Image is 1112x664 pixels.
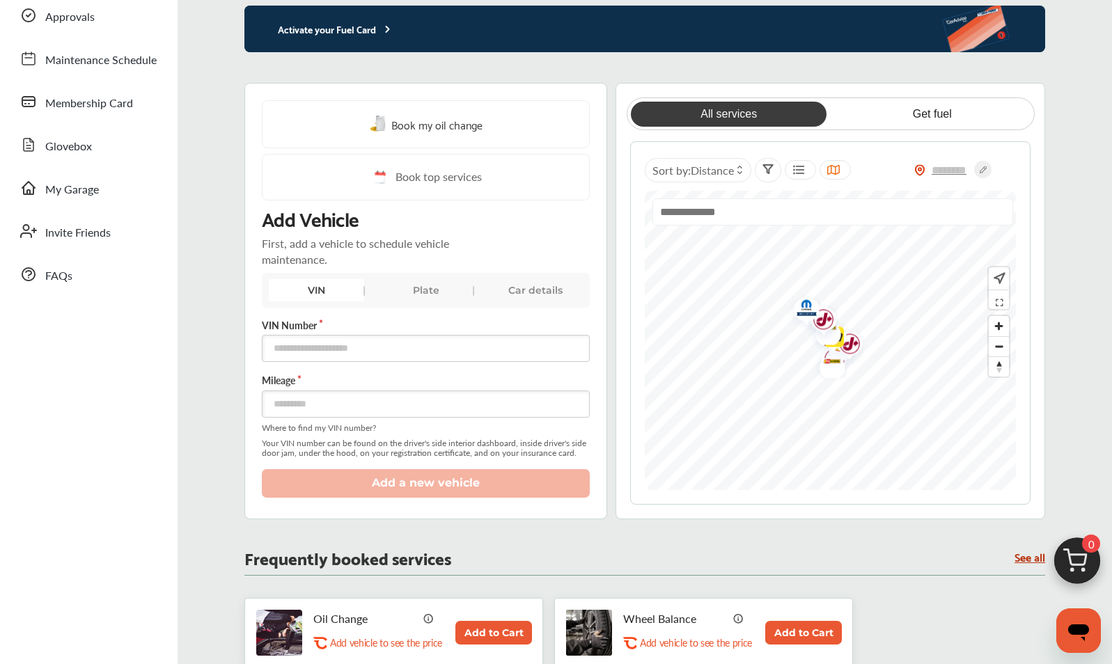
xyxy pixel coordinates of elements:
p: Add vehicle to see the price [330,636,442,649]
button: Add to Cart [455,621,532,645]
span: Distance [691,162,734,178]
span: Maintenance Schedule [45,52,157,70]
span: Book my oil change [391,115,483,134]
a: All services [631,102,827,127]
span: 0 [1082,535,1100,553]
div: Map marker [813,319,848,363]
a: My Garage [13,170,164,206]
span: Approvals [45,8,95,26]
a: See all [1015,551,1045,562]
img: logo-les-schwab.png [809,349,846,379]
span: Glovebox [45,138,92,156]
span: FAQs [45,267,72,285]
button: Add to Cart [765,621,842,645]
div: Map marker [810,317,845,361]
a: Get fuel [834,102,1030,127]
span: Membership Card [45,95,133,113]
p: Add vehicle to see the price [640,636,752,649]
div: Map marker [827,324,861,368]
div: Map marker [809,349,844,379]
span: Your VIN number can be found on the driver's side interior dashboard, inside driver's side door j... [262,438,590,458]
img: oil-change-thumb.jpg [256,610,302,656]
img: tire-wheel-balance-thumb.jpg [566,610,612,656]
a: Membership Card [13,84,164,120]
img: info_icon_vector.svg [733,612,744,624]
button: Zoom in [989,316,1009,336]
img: info_icon_vector.svg [423,612,434,624]
span: Invite Friends [45,224,111,242]
div: Plate [378,279,473,301]
div: Car details [487,279,583,301]
span: Zoom out [989,337,1009,356]
div: Map marker [783,290,818,330]
label: VIN Number [262,318,590,332]
a: Maintenance Schedule [13,40,164,77]
div: Map marker [805,315,840,345]
p: Wheel Balance [623,612,728,625]
span: Book top services [396,168,482,186]
p: First, add a vehicle to schedule vehicle maintenance. [262,235,492,267]
a: Book top services [262,154,590,200]
canvas: Map [645,191,1016,489]
span: Where to find my VIN number? [262,423,590,433]
span: Sort by : [652,162,734,178]
p: Oil Change [313,612,418,625]
span: Reset bearing to north [989,357,1009,377]
a: Book my oil change [370,115,483,134]
img: cart_icon.3d0951e8.svg [1044,531,1111,598]
div: VIN [269,279,364,301]
div: Map marker [800,300,835,344]
p: Add Vehicle [262,206,359,230]
img: cal_icon.0803b883.svg [370,168,389,186]
img: location_vector_orange.38f05af8.svg [914,164,925,176]
p: Activate your Fuel Card [244,21,393,37]
label: Mileage [262,373,590,387]
img: logo-mopar.png [783,290,820,330]
img: recenter.ce011a49.svg [991,271,1005,286]
a: Glovebox [13,127,164,163]
p: Frequently booked services [244,551,451,564]
button: Zoom out [989,336,1009,356]
a: FAQs [13,256,164,292]
iframe: Button to launch messaging window [1056,608,1101,653]
button: Reset bearing to north [989,356,1009,377]
img: oil-change.e5047c97.svg [370,116,388,133]
span: My Garage [45,181,99,199]
a: Invite Friends [13,213,164,249]
img: activate-banner.5eeab9f0af3a0311e5fa.png [941,6,1045,52]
